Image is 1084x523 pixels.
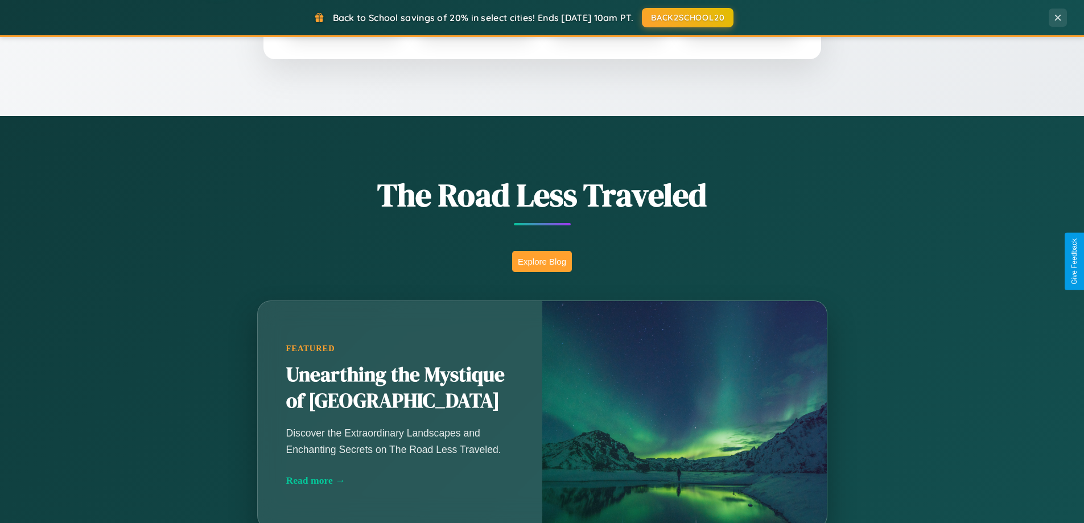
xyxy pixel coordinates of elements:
[1070,238,1078,285] div: Give Feedback
[286,362,514,414] h2: Unearthing the Mystique of [GEOGRAPHIC_DATA]
[512,251,572,272] button: Explore Blog
[286,344,514,353] div: Featured
[286,475,514,487] div: Read more →
[642,8,733,27] button: BACK2SCHOOL20
[333,12,633,23] span: Back to School savings of 20% in select cities! Ends [DATE] 10am PT.
[201,173,884,217] h1: The Road Less Traveled
[286,425,514,457] p: Discover the Extraordinary Landscapes and Enchanting Secrets on The Road Less Traveled.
